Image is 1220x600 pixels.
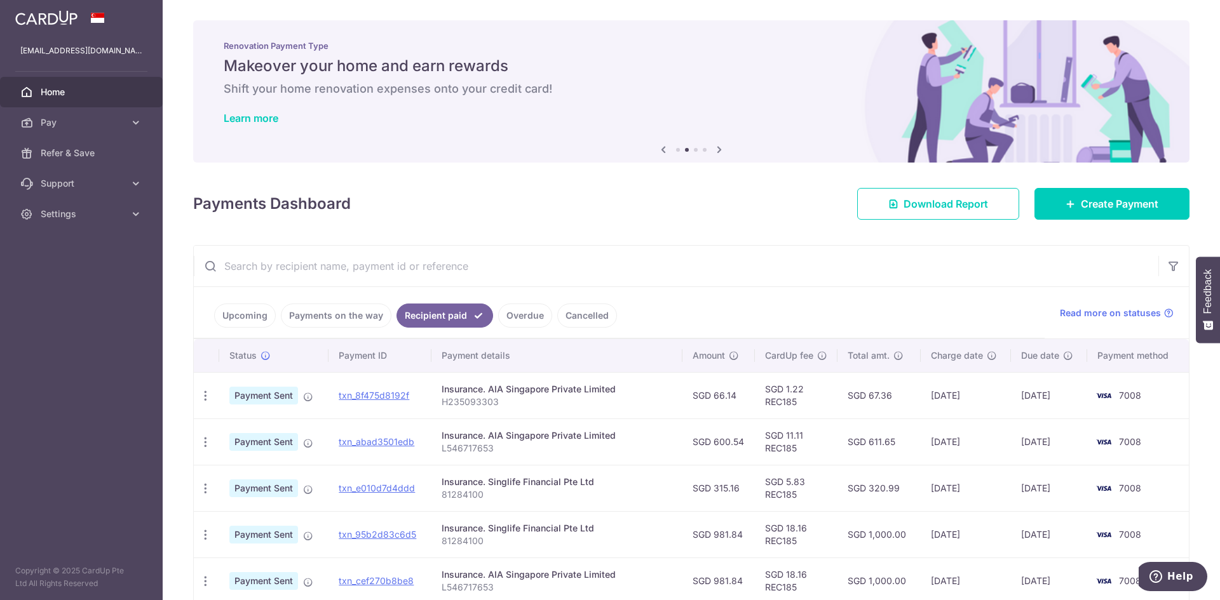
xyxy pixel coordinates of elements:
span: CardUp fee [765,349,813,362]
td: SGD 67.36 [837,372,920,418]
div: Insurance. Singlife Financial Pte Ltd [442,476,672,488]
td: SGD 981.84 [682,511,755,557]
td: [DATE] [1011,511,1087,557]
span: Read more on statuses [1060,307,1161,319]
td: SGD 611.65 [837,418,920,465]
span: 7008 [1119,390,1141,401]
span: 7008 [1119,483,1141,493]
a: Download Report [857,188,1019,220]
a: Cancelled [557,303,617,328]
h4: Payments Dashboard [193,192,351,215]
a: Overdue [498,303,552,328]
th: Payment method [1087,339,1189,372]
a: Create Payment [1034,188,1189,220]
a: txn_abad3501edb [339,436,414,447]
img: Renovation banner [193,20,1189,163]
p: L546717653 [442,442,672,455]
span: Download Report [904,196,988,211]
span: 7008 [1119,436,1141,447]
span: Status [229,349,257,362]
a: txn_cef270b8be8 [339,575,414,586]
p: Renovation Payment Type [224,41,1159,51]
th: Payment details [431,339,682,372]
a: txn_95b2d83c6d5 [339,529,416,540]
span: 7008 [1119,575,1141,586]
p: H235093303 [442,396,672,408]
td: [DATE] [921,465,1012,511]
div: Insurance. Singlife Financial Pte Ltd [442,522,672,535]
td: SGD 600.54 [682,418,755,465]
a: Read more on statuses [1060,307,1174,319]
td: [DATE] [921,511,1012,557]
td: SGD 11.11 REC185 [755,418,837,465]
span: Charge date [931,349,983,362]
img: Bank Card [1091,388,1116,403]
td: SGD 1.22 REC185 [755,372,837,418]
div: Insurance. AIA Singapore Private Limited [442,568,672,581]
td: SGD 66.14 [682,372,755,418]
span: Settings [41,208,125,220]
th: Payment ID [329,339,431,372]
span: Payment Sent [229,387,298,404]
p: [EMAIL_ADDRESS][DOMAIN_NAME] [20,44,142,57]
span: 7008 [1119,529,1141,540]
td: [DATE] [921,372,1012,418]
td: SGD 1,000.00 [837,511,920,557]
img: Bank Card [1091,434,1116,450]
td: SGD 315.16 [682,465,755,511]
p: L546717653 [442,581,672,594]
img: Bank Card [1091,573,1116,589]
span: Payment Sent [229,526,298,543]
a: Recipient paid [396,303,493,328]
a: Upcoming [214,303,276,328]
iframe: Opens a widget where you can find more information [1139,562,1207,594]
p: 81284100 [442,535,672,547]
span: Feedback [1202,269,1214,314]
img: Bank Card [1091,527,1116,542]
p: 81284100 [442,488,672,501]
a: Learn more [224,112,278,124]
a: Payments on the way [281,303,391,328]
span: Pay [41,116,125,129]
a: txn_e010d7d4ddd [339,483,415,493]
h5: Makeover your home and earn rewards [224,56,1159,76]
span: Create Payment [1081,196,1158,211]
img: Bank Card [1091,481,1116,496]
button: Feedback - Show survey [1196,257,1220,343]
div: Insurance. AIA Singapore Private Limited [442,429,672,442]
img: CardUp [15,10,78,25]
td: SGD 18.16 REC185 [755,511,837,557]
td: [DATE] [1011,372,1087,418]
h6: Shift your home renovation expenses onto your credit card! [224,81,1159,97]
div: Insurance. AIA Singapore Private Limited [442,383,672,396]
td: [DATE] [1011,465,1087,511]
td: SGD 5.83 REC185 [755,465,837,511]
span: Payment Sent [229,433,298,451]
span: Payment Sent [229,572,298,590]
td: [DATE] [1011,418,1087,465]
span: Support [41,177,125,190]
td: [DATE] [921,418,1012,465]
span: Amount [693,349,725,362]
td: SGD 320.99 [837,465,920,511]
span: Home [41,86,125,98]
span: Due date [1021,349,1059,362]
span: Payment Sent [229,479,298,497]
span: Total amt. [848,349,890,362]
input: Search by recipient name, payment id or reference [194,246,1158,286]
a: txn_8f475d8192f [339,390,409,401]
span: Refer & Save [41,147,125,159]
